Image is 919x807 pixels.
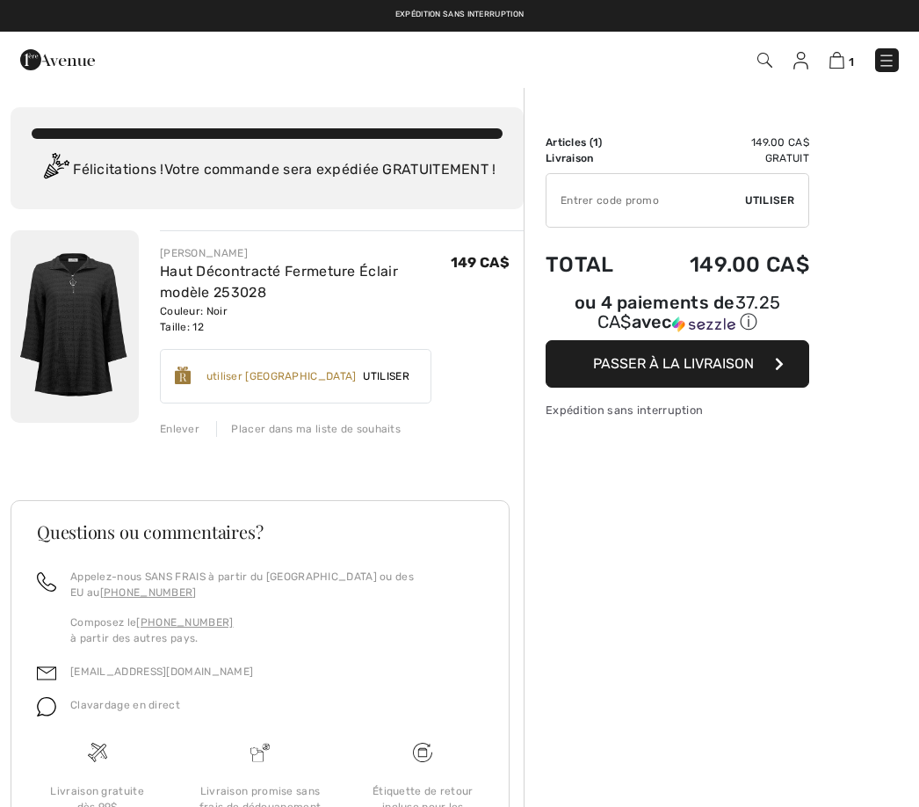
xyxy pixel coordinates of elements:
span: 1 [849,55,854,69]
img: Menu [878,52,895,69]
span: Utiliser [745,193,794,208]
img: chat [37,697,56,716]
span: 1 [593,136,598,149]
span: 149 CA$ [451,254,510,271]
a: Haut Décontracté Fermeture Éclair modèle 253028 [160,263,398,301]
span: 37.25 CA$ [597,292,781,332]
div: Félicitations ! Votre commande sera expédiée GRATUITEMENT ! [32,153,503,188]
div: Enlever [160,421,199,437]
div: ou 4 paiements de avec [546,294,809,334]
a: [PHONE_NUMBER] [100,586,197,599]
span: Passer à la livraison [593,355,754,372]
a: 1ère Avenue [20,50,95,67]
td: Gratuit [641,150,809,166]
img: Livraison gratuite dès 99$ [88,743,107,762]
div: [PERSON_NAME] [160,245,451,261]
input: Code promo [546,174,745,227]
img: call [37,572,56,592]
span: Clavardage en direct [70,699,180,711]
div: Placer dans ma liste de souhaits [216,421,401,437]
img: Recherche [757,53,772,68]
img: Haut Décontracté Fermeture Éclair modèle 253028 [11,230,139,423]
img: Panier d'achat [829,52,844,69]
img: Mes infos [793,52,808,69]
td: 149.00 CA$ [641,235,809,294]
p: Appelez-nous SANS FRAIS à partir du [GEOGRAPHIC_DATA] ou des EU au [70,569,483,600]
td: Livraison [546,150,641,166]
a: [PHONE_NUMBER] [136,616,233,629]
h3: Questions ou commentaires? [37,523,483,541]
img: email [37,664,56,683]
div: Couleur: Noir Taille: 12 [160,303,451,335]
td: Total [546,235,641,294]
span: Utiliser [356,368,416,384]
a: 1 [829,49,854,70]
div: utiliser [GEOGRAPHIC_DATA] [206,368,357,384]
img: Congratulation2.svg [38,153,73,188]
img: Sezzle [672,316,735,332]
td: 149.00 CA$ [641,134,809,150]
img: Reward-Logo.svg [175,367,191,384]
div: Expédition sans interruption [546,402,809,418]
img: Livraison gratuite dès 99$ [413,743,432,762]
p: Composez le à partir des autres pays. [70,614,483,646]
button: Passer à la livraison [546,340,809,388]
a: [EMAIL_ADDRESS][DOMAIN_NAME] [70,665,253,678]
img: 1ère Avenue [20,42,95,77]
img: Livraison promise sans frais de dédouanement surprise&nbsp;! [250,743,270,762]
div: ou 4 paiements de37.25 CA$avecSezzle Cliquez pour en savoir plus sur Sezzle [546,294,809,340]
td: Articles ( ) [546,134,641,150]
